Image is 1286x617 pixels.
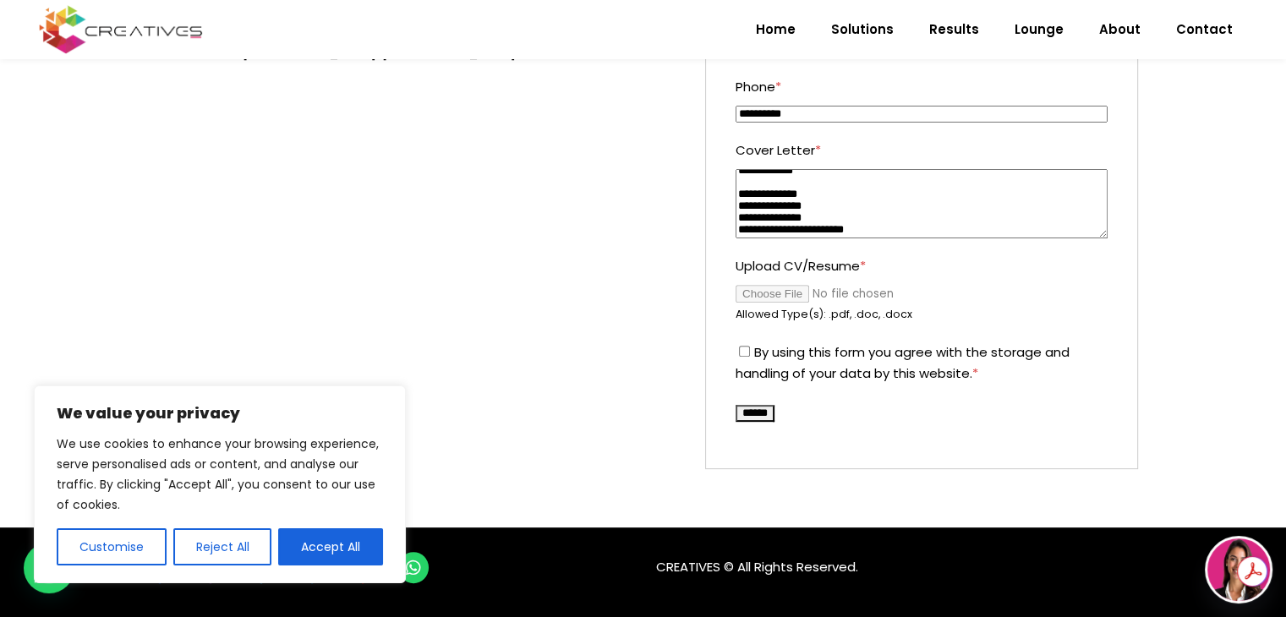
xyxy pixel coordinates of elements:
[911,8,997,52] a: Results
[57,403,383,423] p: We value your privacy
[57,434,383,515] p: We use cookies to enhance your browsing experience, serve personalised ads or content, and analys...
[173,528,272,565] button: Reject All
[24,543,74,593] div: WhatsApp contact
[1176,8,1233,52] span: Contact
[736,307,912,321] small: Allowed Type(s): .pdf, .doc, .docx
[929,8,979,52] span: Results
[278,528,383,565] button: Accept All
[57,528,167,565] button: Customise
[813,8,911,52] a: Solutions
[997,8,1081,52] a: Lounge
[736,76,1108,97] label: Phone
[398,552,429,583] a: link
[831,8,894,52] span: Solutions
[1207,538,1270,601] img: agent
[736,255,1108,276] label: Upload CV/Resume
[736,343,1070,382] label: By using this form you agree with the storage and handling of your data by this website.
[756,8,796,52] span: Home
[1099,8,1141,52] span: About
[1015,8,1064,52] span: Lounge
[736,139,1108,161] label: Cover Letter
[738,8,813,52] a: Home
[34,385,406,583] div: We value your privacy
[36,3,206,56] img: Creatives
[1081,8,1158,52] a: About
[656,543,1151,577] p: CREATIVES © All Rights Reserved.
[1158,8,1250,52] a: Contact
